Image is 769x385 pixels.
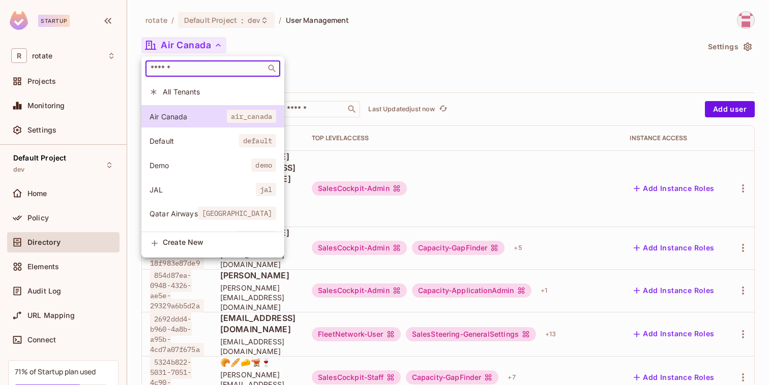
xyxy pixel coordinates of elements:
[141,154,284,176] div: Show only users with a role in this tenant: Demo
[235,231,276,244] span: american
[141,130,284,152] div: Show only users with a role in this tenant: Default
[141,106,284,127] div: Show only users with a role in this tenant: Air Canada
[141,203,284,224] div: Show only users with a role in this tenant: Qatar Airways
[150,161,251,170] span: Demo
[239,134,276,147] span: default
[141,179,284,201] div: Show only users with a role in this tenant: JAL
[227,110,276,123] span: air_canada
[150,209,198,218] span: Qatar Airways
[150,136,239,146] span: Default
[141,227,284,249] div: Show only users with a role in this tenant: american
[163,238,276,246] span: Create New
[251,158,276,172] span: demo
[150,112,227,121] span: Air Canada
[163,87,276,97] span: All Tenants
[256,183,276,196] span: jal
[198,207,276,220] span: [GEOGRAPHIC_DATA]
[150,185,256,195] span: JAL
